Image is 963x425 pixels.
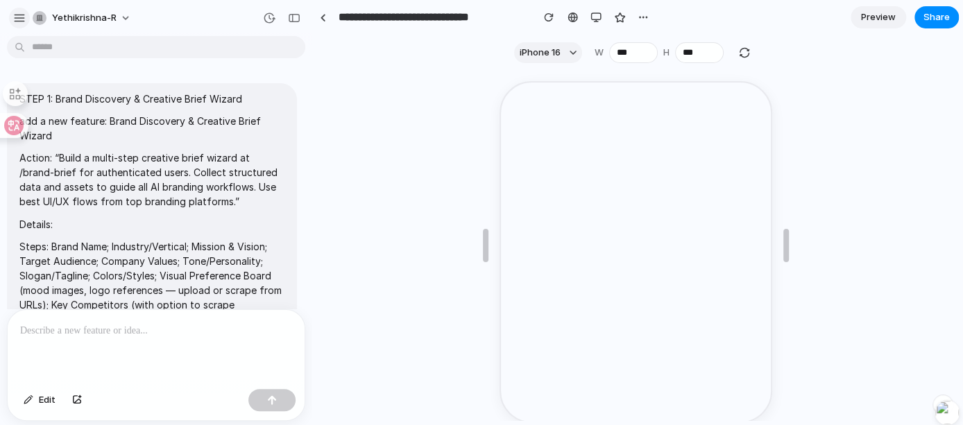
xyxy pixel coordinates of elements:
[914,6,959,28] button: Share
[52,11,117,25] span: yethikrishna-r
[39,393,56,407] span: Edit
[595,46,604,60] label: W
[514,42,582,63] button: iPhone 16
[19,92,284,106] p: STEP 1: Brand Discovery & Creative Brief Wizard
[861,10,896,24] span: Preview
[851,6,906,28] a: Preview
[520,46,561,60] span: iPhone 16
[19,239,284,341] p: Steps: Brand Name; Industry/Vertical; Mission & Vision; Target Audience; Company Values; Tone/Per...
[27,7,138,29] button: yethikrishna-r
[19,150,284,209] p: Action: “Build a multi-step creative brief wizard at /brand-brief for authenticated users. Collec...
[663,46,670,60] label: H
[17,389,62,411] button: Edit
[923,10,950,24] span: Share
[19,217,284,232] p: Details:
[19,114,284,143] p: add a new feature: Brand Discovery & Creative Brief Wizard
